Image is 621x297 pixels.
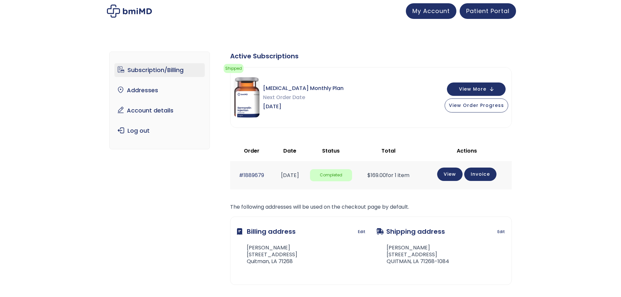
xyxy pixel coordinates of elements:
a: Log out [114,124,205,138]
address: [PERSON_NAME] [STREET_ADDRESS] QUITMAN, LA 71268-1084 [376,245,449,265]
nav: Account pages [109,52,210,149]
address: [PERSON_NAME] [STREET_ADDRESS] Quitman, LA 71268 [237,245,297,265]
p: The following addresses will be used on the checkout page by default. [230,202,512,212]
span: [DATE] [263,102,344,111]
time: [DATE] [281,171,299,179]
span: Order [244,147,259,155]
span: Next Order Date [263,93,344,102]
span: Status [322,147,340,155]
td: for 1 item [355,161,422,189]
div: Active Subscriptions [230,52,512,61]
a: Invoice [464,168,496,181]
a: My Account [406,3,456,19]
button: View Order Progress [445,98,508,112]
a: Patient Portal [460,3,516,19]
span: Completed [310,169,352,181]
a: Edit [497,227,505,236]
span: $ [367,171,371,179]
a: Addresses [114,83,205,97]
span: Date [283,147,296,155]
h3: Billing address [237,223,296,240]
span: View More [459,87,486,91]
span: Total [381,147,395,155]
img: My account [107,5,152,18]
a: #1889679 [239,171,264,179]
a: Edit [358,227,365,236]
span: [MEDICAL_DATA] Monthly Plan [263,84,344,93]
span: My Account [412,7,450,15]
a: Account details [114,104,205,117]
span: View Order Progress [449,102,504,109]
span: Shipped [224,64,244,73]
span: Patient Portal [466,7,510,15]
span: 169.00 [367,171,386,179]
h3: Shipping address [376,223,445,240]
span: Actions [457,147,477,155]
a: View [437,168,463,181]
button: View More [447,82,506,96]
a: Subscription/Billing [114,63,205,77]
